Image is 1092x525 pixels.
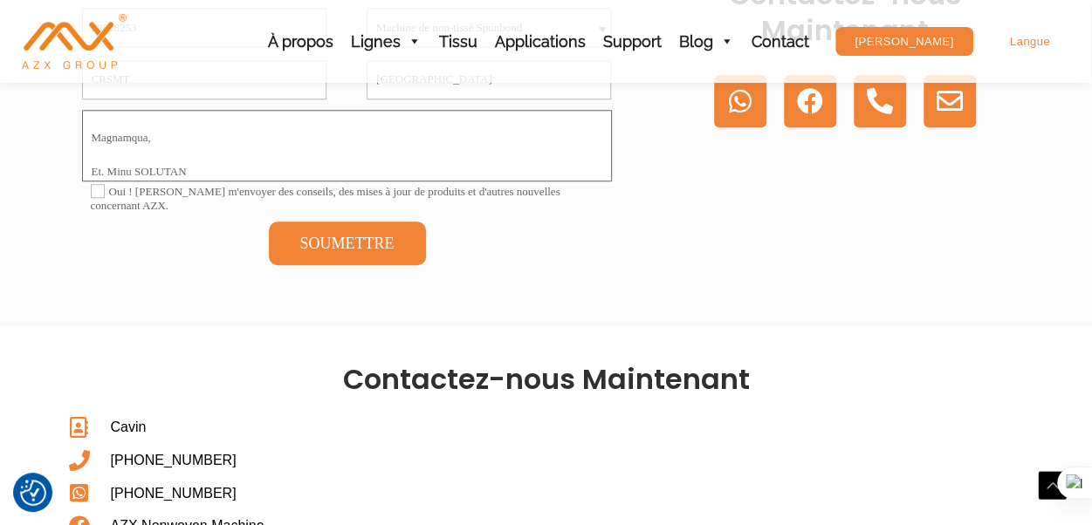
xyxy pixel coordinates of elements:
button: SOUMETTRE [269,222,426,265]
h2: Contactez-nous Maintenant [58,361,1035,398]
span: [PHONE_NUMBER] [106,447,237,474]
a: [PERSON_NAME] [835,27,972,56]
button: Consent Preferences [20,480,46,506]
label: Oui ! [PERSON_NAME] m'envoyer des conseils, des mises à jour de produits et d'autres nouvelles co... [91,185,604,213]
input: Oui ! [PERSON_NAME] m'envoyer des conseils, des mises à jour de produits et d'autres nouvelles co... [91,184,105,198]
img: Revisit consent button [20,480,46,506]
a: Langue [991,27,1069,56]
span: [PHONE_NUMBER] [106,481,237,507]
span: Cavin [106,414,147,440]
textarea: Veuillez entrer plus d'informations ici. [82,110,612,181]
a: [PHONE_NUMBER] [66,481,538,507]
a: [PHONE_NUMBER] [66,447,538,474]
